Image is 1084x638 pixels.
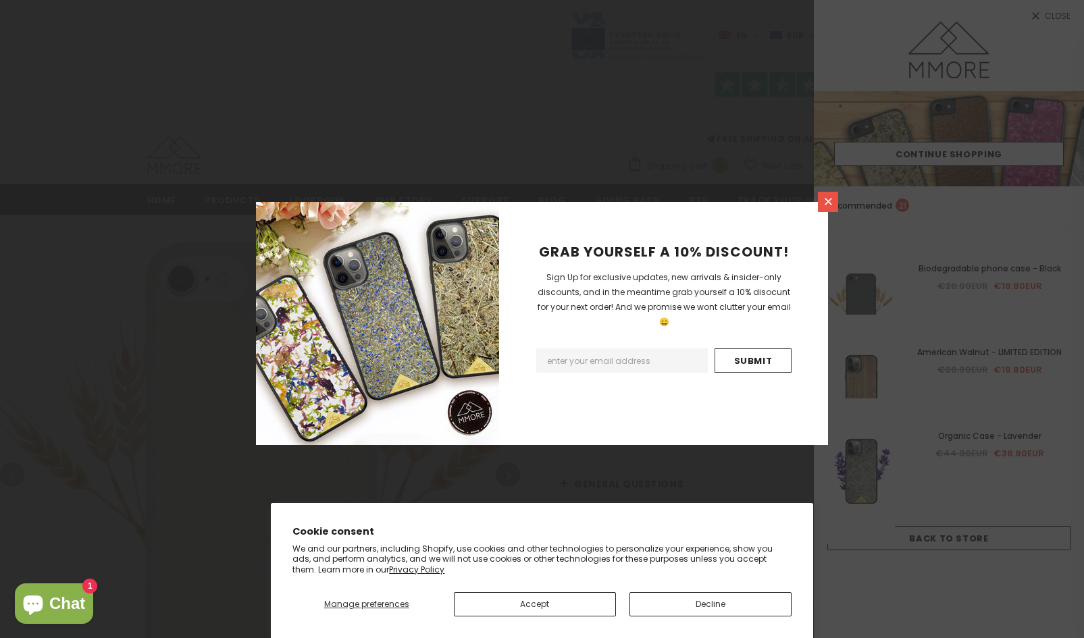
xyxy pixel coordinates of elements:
h2: Cookie consent [292,525,792,539]
p: We and our partners, including Shopify, use cookies and other technologies to personalize your ex... [292,543,792,575]
span: Manage preferences [324,598,409,610]
a: Close [818,192,838,212]
inbox-online-store-chat: Shopify online store chat [11,583,97,627]
span: Sign Up for exclusive updates, new arrivals & insider-only discounts, and in the meantime grab yo... [538,271,791,327]
button: Accept [454,592,616,616]
input: Submit [715,348,792,373]
input: Email Address [536,348,708,373]
button: Manage preferences [292,592,440,616]
a: Privacy Policy [389,564,444,575]
span: GRAB YOURSELF A 10% DISCOUNT! [539,242,789,261]
button: Decline [629,592,792,616]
